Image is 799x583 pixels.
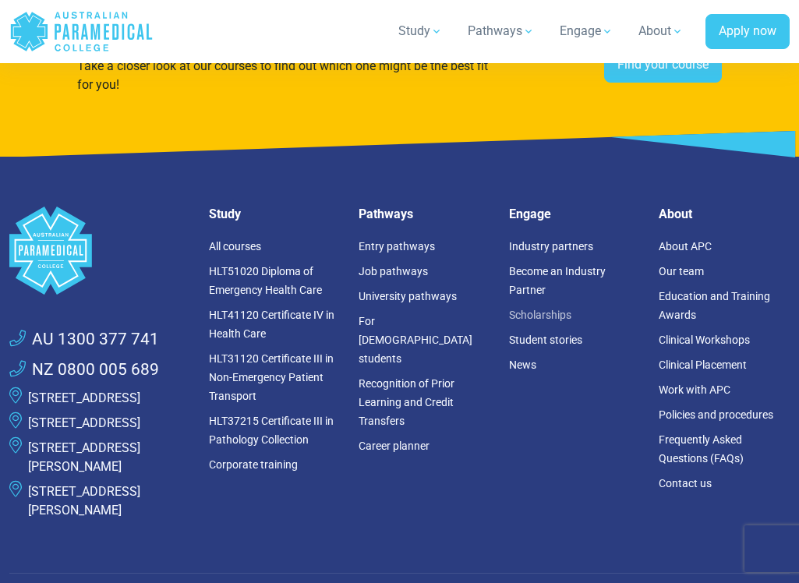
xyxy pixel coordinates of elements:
a: [STREET_ADDRESS] [28,415,140,430]
a: Corporate training [209,458,298,471]
a: About APC [659,240,712,253]
a: Apply now [705,14,790,50]
a: Become an Industry Partner [509,265,606,296]
a: HLT37215 Certificate III in Pathology Collection [209,415,334,446]
a: Australian Paramedical College [9,6,154,57]
a: HLT51020 Diploma of Emergency Health Care [209,265,322,296]
a: [STREET_ADDRESS][PERSON_NAME] [28,484,140,518]
a: Education and Training Awards [659,290,770,321]
a: All courses [209,240,261,253]
a: AU 1300 377 741 [9,327,159,352]
a: For [DEMOGRAPHIC_DATA] students [359,315,472,365]
a: University pathways [359,290,457,302]
p: Take a closer look at our courses to find out which one might be the best fit for you! [77,57,500,94]
a: Clinical Workshops [659,334,750,346]
h5: Engage [509,207,640,221]
a: [STREET_ADDRESS] [28,390,140,405]
a: Clinical Placement [659,359,747,371]
a: HLT41120 Certificate IV in Health Care [209,309,334,340]
a: Frequently Asked Questions (FAQs) [659,433,744,465]
a: Our team [659,265,704,277]
h5: Pathways [359,207,490,221]
a: Entry pathways [359,240,435,253]
h5: Study [209,207,340,221]
a: Recognition of Prior Learning and Credit Transfers [359,377,454,427]
a: Industry partners [509,240,593,253]
a: Work with APC [659,383,730,396]
a: Student stories [509,334,582,346]
a: Contact us [659,477,712,489]
a: Pathways [458,9,544,53]
a: Career planner [359,440,430,452]
a: Space [9,207,190,295]
h5: About [659,207,790,221]
a: Engage [550,9,623,53]
a: News [509,359,536,371]
a: HLT31120 Certificate III in Non-Emergency Patient Transport [209,352,334,402]
a: Scholarships [509,309,571,321]
a: Study [389,9,452,53]
a: Policies and procedures [659,408,773,421]
a: NZ 0800 005 689 [9,358,159,382]
a: Find your course [604,47,722,83]
a: [STREET_ADDRESS][PERSON_NAME] [28,440,140,474]
a: About [629,9,693,53]
a: Job pathways [359,265,428,277]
